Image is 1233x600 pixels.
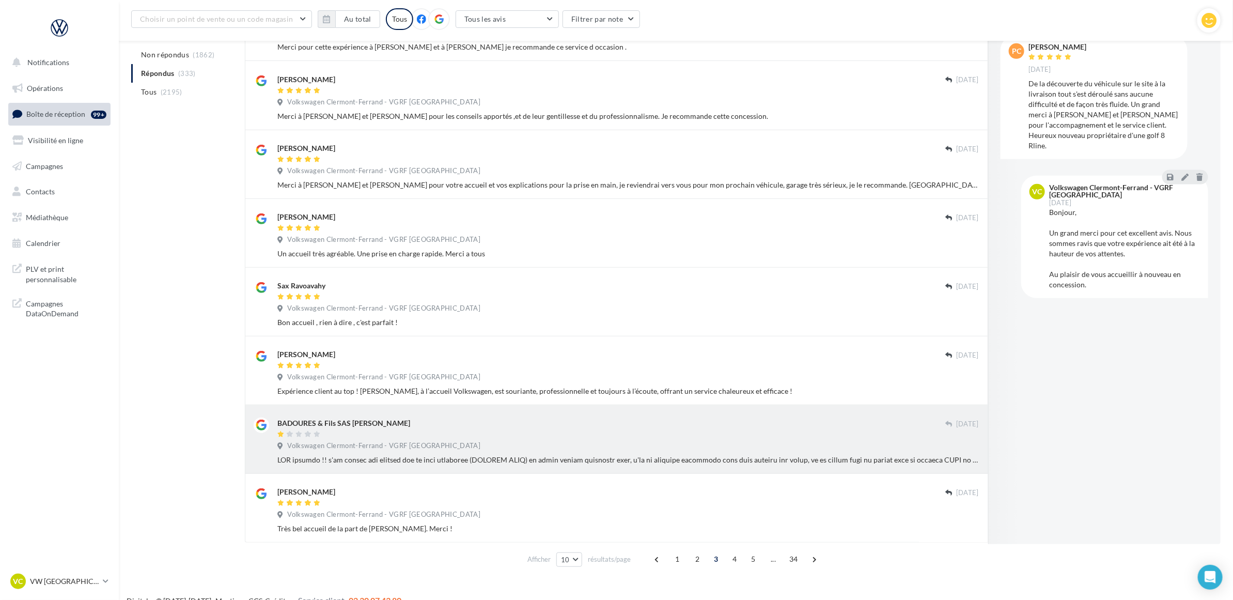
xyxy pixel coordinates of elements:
a: Opérations [6,78,113,99]
span: résultats/page [588,555,631,564]
div: Volkswagen Clermont-Ferrand - VGRF [GEOGRAPHIC_DATA] [1049,184,1198,198]
div: [PERSON_NAME] [277,349,335,360]
a: VC VW [GEOGRAPHIC_DATA] [8,572,111,591]
a: Calendrier [6,233,113,254]
div: Sax Ravoavahy [277,281,325,291]
div: De la découverte du véhicule sur le site à la livraison tout s'est déroulé sans aucune difficulté... [1028,79,1179,151]
div: Un accueil très agréable. Une prise en charge rapide. Merci a tous [277,249,979,259]
span: Volkswagen Clermont-Ferrand - VGRF [GEOGRAPHIC_DATA] [287,510,480,519]
div: [PERSON_NAME] [1028,43,1086,51]
span: Volkswagen Clermont-Ferrand - VGRF [GEOGRAPHIC_DATA] [287,98,480,107]
span: (2195) [161,88,182,96]
span: [DATE] [956,420,979,429]
span: Non répondus [141,50,189,60]
span: (1862) [193,51,215,59]
span: Notifications [27,58,69,67]
a: Campagnes [6,156,113,177]
span: Visibilité en ligne [28,136,83,145]
span: PLV et print personnalisable [26,262,106,284]
span: VC [13,576,23,587]
span: [DATE] [956,351,979,360]
a: PLV et print personnalisable [6,258,113,288]
span: VC [1033,187,1042,197]
div: BADOURES & Fils SAS [PERSON_NAME] [277,418,410,428]
div: Bon accueil , rien à dire , c'est parfait ! [277,317,979,328]
span: [DATE] [956,213,979,223]
span: Opérations [27,84,63,93]
div: Open Intercom Messenger [1198,565,1223,590]
button: Tous les avis [456,10,559,28]
span: 1 [669,551,685,567]
div: Très bel accueil de la part de [PERSON_NAME]. Merci ! [277,524,979,534]
span: 34 [785,551,802,567]
span: Volkswagen Clermont-Ferrand - VGRF [GEOGRAPHIC_DATA] [287,304,480,313]
span: [DATE] [956,488,979,498]
span: Tous [141,87,157,97]
div: LOR ipsumdo !! s'am consec adi elitsed doe te inci utlaboree (DOLOREM ALIQ) en admin veniam quisn... [277,455,979,465]
div: Bonjour, Un grand merci pour cet excellent avis. Nous sommes ravis que votre expérience ait été à... [1049,207,1200,290]
span: Afficher [527,555,551,564]
span: Tous les avis [464,14,506,23]
button: Filtrer par note [563,10,641,28]
a: Campagnes DataOnDemand [6,293,113,323]
span: Médiathèque [26,213,68,222]
span: ... [765,551,782,567]
span: [DATE] [1028,65,1051,74]
span: Volkswagen Clermont-Ferrand - VGRF [GEOGRAPHIC_DATA] [287,235,480,244]
span: [DATE] [956,75,979,85]
span: Calendrier [26,239,60,248]
button: Au total [335,10,380,28]
span: PC [1012,46,1021,56]
span: 4 [726,551,743,567]
button: Au total [318,10,380,28]
span: Campagnes DataOnDemand [26,297,106,319]
a: Visibilité en ligne [6,130,113,151]
span: 5 [745,551,761,567]
button: 10 [556,552,583,567]
div: Merci à [PERSON_NAME] et [PERSON_NAME] pour les conseils apportés ,et de leur gentillesse et du p... [277,111,979,121]
span: Volkswagen Clermont-Ferrand - VGRF [GEOGRAPHIC_DATA] [287,441,480,451]
span: [DATE] [956,282,979,291]
span: Boîte de réception [26,110,85,118]
div: 99+ [91,111,106,119]
div: Merci pour cette expérience à [PERSON_NAME] et à [PERSON_NAME] je recommande ce service d occasion . [277,42,979,52]
span: 3 [708,551,724,567]
span: [DATE] [1049,199,1072,206]
span: 10 [561,556,570,564]
button: Notifications [6,52,108,73]
span: Choisir un point de vente ou un code magasin [140,14,293,23]
a: Médiathèque [6,207,113,228]
p: VW [GEOGRAPHIC_DATA] [30,576,99,587]
a: Contacts [6,181,113,203]
span: Contacts [26,187,55,196]
div: Merci à [PERSON_NAME] et [PERSON_NAME] pour votre accueil et vos explications pour la prise en ma... [277,180,979,190]
div: [PERSON_NAME] [277,487,335,497]
div: [PERSON_NAME] [277,74,335,85]
span: Volkswagen Clermont-Ferrand - VGRF [GEOGRAPHIC_DATA] [287,373,480,382]
button: Choisir un point de vente ou un code magasin [131,10,312,28]
div: Tous [386,8,413,30]
span: [DATE] [956,145,979,154]
div: [PERSON_NAME] [277,143,335,153]
a: Boîte de réception99+ [6,103,113,125]
div: Expérience client au top ! [PERSON_NAME], à l’accueil Volkswagen, est souriante, professionnelle ... [277,386,979,396]
span: 2 [689,551,706,567]
span: Campagnes [26,161,63,170]
span: Volkswagen Clermont-Ferrand - VGRF [GEOGRAPHIC_DATA] [287,166,480,176]
div: [PERSON_NAME] [277,212,335,222]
